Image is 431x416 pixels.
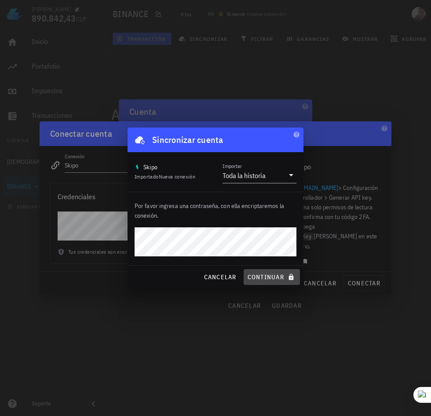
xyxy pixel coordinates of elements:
[200,269,240,285] button: cancelar
[143,163,157,172] div: Skipo
[135,164,140,170] img: apple-touch-icon.png
[244,269,300,285] button: continuar
[223,171,266,180] div: Toda la historia
[159,173,196,180] span: Nueva conexión
[223,163,242,169] label: Importar
[135,173,195,180] span: Importado
[203,273,236,281] span: cancelar
[152,133,223,147] div: Sincronizar cuenta
[223,168,296,183] div: ImportarToda la historia
[135,201,296,220] p: Por favor ingresa una contraseña, con ella encriptaremos la conexión.
[247,273,296,281] span: continuar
